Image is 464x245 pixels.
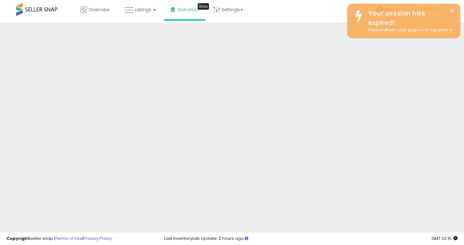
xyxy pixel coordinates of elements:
[450,6,455,15] button: ×
[364,9,455,27] div: Your session has expired!
[83,235,112,241] a: Privacy Policy
[178,6,198,13] span: DataHub
[198,3,209,10] div: Tooltip anchor
[89,6,109,13] span: Overview
[6,235,30,241] strong: Copyright
[135,6,151,13] span: Listings
[164,236,458,242] div: Last InventoryLab Update: 2 hours ago.
[431,235,458,241] span: 2025-09-13 02:15 GMT
[6,236,112,242] div: seller snap | |
[364,27,455,33] div: Please refresh your page and log back in
[55,235,82,241] a: Terms of Use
